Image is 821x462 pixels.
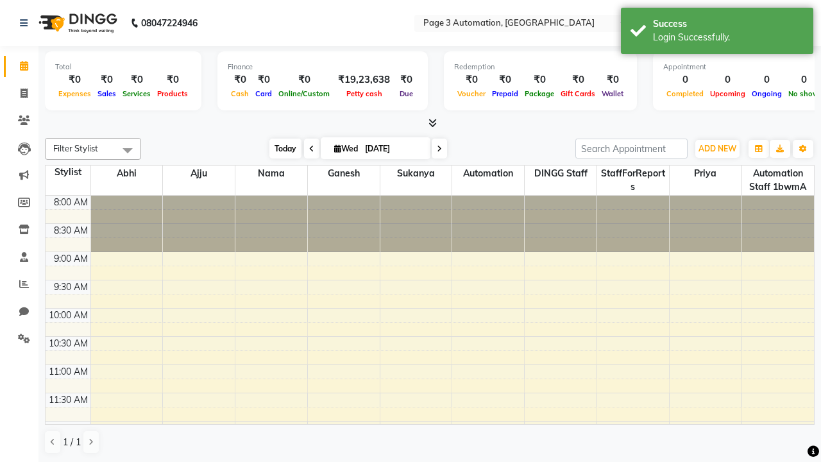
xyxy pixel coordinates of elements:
span: Petty cash [343,89,385,98]
div: 8:00 AM [51,196,90,209]
div: Success [653,17,804,31]
div: Finance [228,62,418,73]
div: ₹0 [557,73,598,87]
span: 1 / 1 [63,436,81,449]
span: Online/Custom [275,89,333,98]
div: 8:30 AM [51,224,90,237]
div: 0 [749,73,785,87]
span: Products [154,89,191,98]
div: 0 [707,73,749,87]
div: Login Successfully. [653,31,804,44]
span: Ajju [163,166,235,182]
input: Search Appointment [575,139,688,158]
div: Total [55,62,191,73]
div: ₹0 [94,73,119,87]
span: Services [119,89,154,98]
div: ₹0 [598,73,627,87]
span: Package [521,89,557,98]
div: ₹0 [521,73,557,87]
span: Gift Cards [557,89,598,98]
div: ₹0 [55,73,94,87]
span: Cash [228,89,252,98]
span: Ganesh [308,166,380,182]
div: 10:30 AM [46,337,90,350]
span: Due [396,89,416,98]
div: 11:00 AM [46,365,90,379]
button: ADD NEW [695,140,740,158]
span: Ongoing [749,89,785,98]
span: Nama [235,166,307,182]
span: Expenses [55,89,94,98]
div: ₹0 [154,73,191,87]
div: Redemption [454,62,627,73]
span: Sukanya [380,166,452,182]
span: Sales [94,89,119,98]
div: ₹0 [395,73,418,87]
span: Abhi [91,166,163,182]
img: logo [33,5,121,41]
div: ₹0 [228,73,252,87]
span: DINGG Staff [525,166,597,182]
span: Card [252,89,275,98]
b: 08047224946 [141,5,198,41]
div: ₹19,23,638 [333,73,395,87]
span: Voucher [454,89,489,98]
div: ₹0 [275,73,333,87]
div: 9:30 AM [51,280,90,294]
div: ₹0 [489,73,521,87]
span: Completed [663,89,707,98]
div: 9:00 AM [51,252,90,266]
span: Filter Stylist [53,143,98,153]
span: Upcoming [707,89,749,98]
span: Automation Staff 1bwmA [742,166,814,195]
span: Prepaid [489,89,521,98]
input: 2025-10-01 [361,139,425,158]
div: 10:00 AM [46,309,90,322]
span: Today [269,139,301,158]
div: Stylist [46,166,90,179]
span: Wed [331,144,361,153]
div: ₹0 [454,73,489,87]
div: 12:00 PM [47,422,90,435]
span: Automation [452,166,524,182]
span: StaffForReports [597,166,669,195]
span: ADD NEW [698,144,736,153]
span: Priya [670,166,741,182]
div: ₹0 [252,73,275,87]
span: Wallet [598,89,627,98]
div: 0 [663,73,707,87]
div: 11:30 AM [46,393,90,407]
div: ₹0 [119,73,154,87]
